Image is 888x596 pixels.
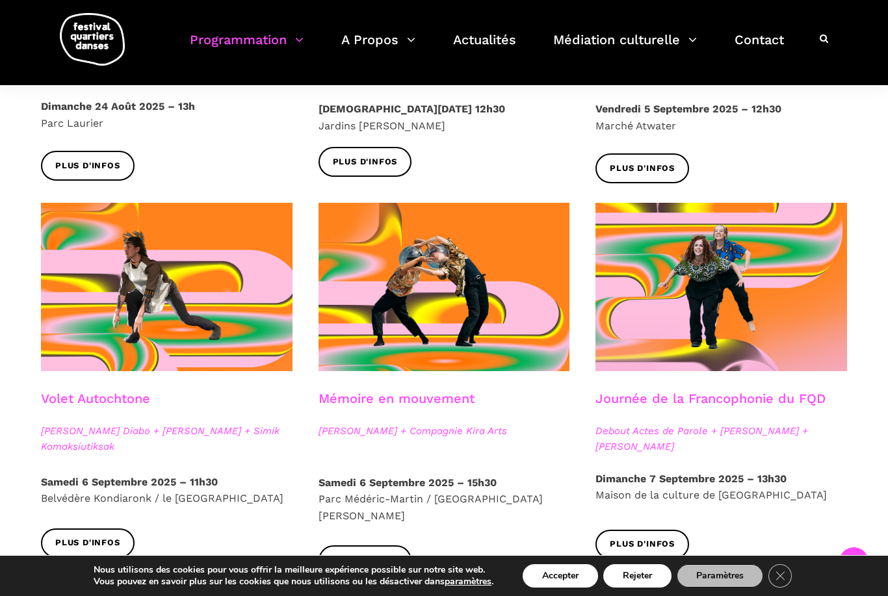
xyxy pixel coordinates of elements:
[768,564,792,588] button: Close GDPR Cookie Banner
[595,153,689,183] a: Plus d'infos
[453,29,516,67] a: Actualités
[319,101,570,134] p: Jardins [PERSON_NAME]
[595,103,781,115] strong: Vendredi 5 Septembre 2025 – 12h30
[595,471,847,504] p: Maison de la culture de [GEOGRAPHIC_DATA]
[41,391,150,406] a: Volet Autochtone
[190,29,304,67] a: Programmation
[41,100,195,112] strong: Dimanche 24 Août 2025 – 13h
[41,474,293,507] p: Belvédère Kondiaronk / le [GEOGRAPHIC_DATA]
[523,564,598,588] button: Accepter
[41,423,293,454] span: [PERSON_NAME] Diabo + [PERSON_NAME] + Simik Komaksiutiksak
[60,13,125,66] img: logo-fqd-med
[41,151,135,180] a: Plus d'infos
[445,576,491,588] button: paramètres
[553,29,697,67] a: Médiation culturelle
[55,159,120,173] span: Plus d'infos
[319,423,570,439] span: [PERSON_NAME] + Compagnie Kira Arts
[333,554,398,567] span: Plus d'infos
[319,147,412,176] a: Plus d'infos
[55,536,120,550] span: Plus d'infos
[603,564,672,588] button: Rejeter
[319,103,505,115] strong: [DEMOGRAPHIC_DATA][DATE] 12h30
[677,564,763,588] button: Paramètres
[595,101,847,134] p: Marché Atwater
[319,476,497,489] strong: Samedi 6 Septembre 2025 – 15h30
[319,474,570,525] p: Parc Médéric-Martin / [GEOGRAPHIC_DATA][PERSON_NAME]
[610,538,675,551] span: Plus d'infos
[595,391,826,406] a: Journée de la Francophonie du FQD
[41,98,293,131] p: Parc Laurier
[319,391,475,406] a: Mémoire en mouvement
[41,476,218,488] strong: Samedi 6 Septembre 2025 – 11h30
[595,473,787,485] strong: Dimanche 7 Septembre 2025 – 13h30
[610,162,675,175] span: Plus d'infos
[735,29,784,67] a: Contact
[341,29,415,67] a: A Propos
[595,530,689,559] a: Plus d'infos
[333,155,398,169] span: Plus d'infos
[94,576,493,588] p: Vous pouvez en savoir plus sur les cookies que nous utilisons ou les désactiver dans .
[595,423,847,454] span: Debout Actes de Parole + [PERSON_NAME] + [PERSON_NAME]
[319,545,412,575] a: Plus d'infos
[94,564,493,576] p: Nous utilisons des cookies pour vous offrir la meilleure expérience possible sur notre site web.
[41,528,135,558] a: Plus d'infos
